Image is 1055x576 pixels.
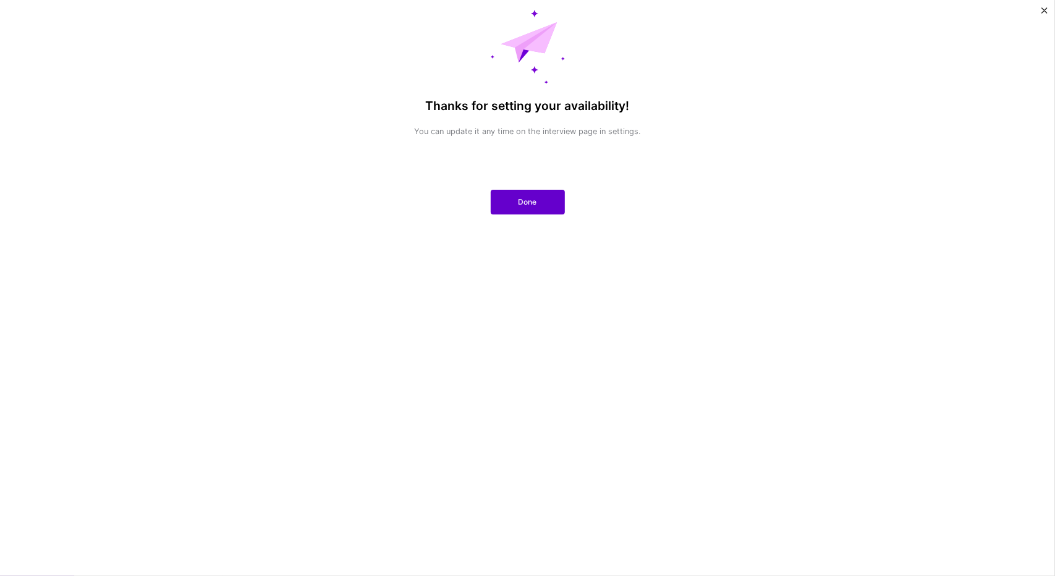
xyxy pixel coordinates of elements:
[1041,7,1048,20] button: Close
[491,10,565,84] img: Message Sent
[426,99,630,113] h4: Thanks for setting your availability!
[519,197,537,208] span: Done
[491,190,565,214] button: Done
[405,126,650,137] p: You can update it any time on the interview page in settings.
